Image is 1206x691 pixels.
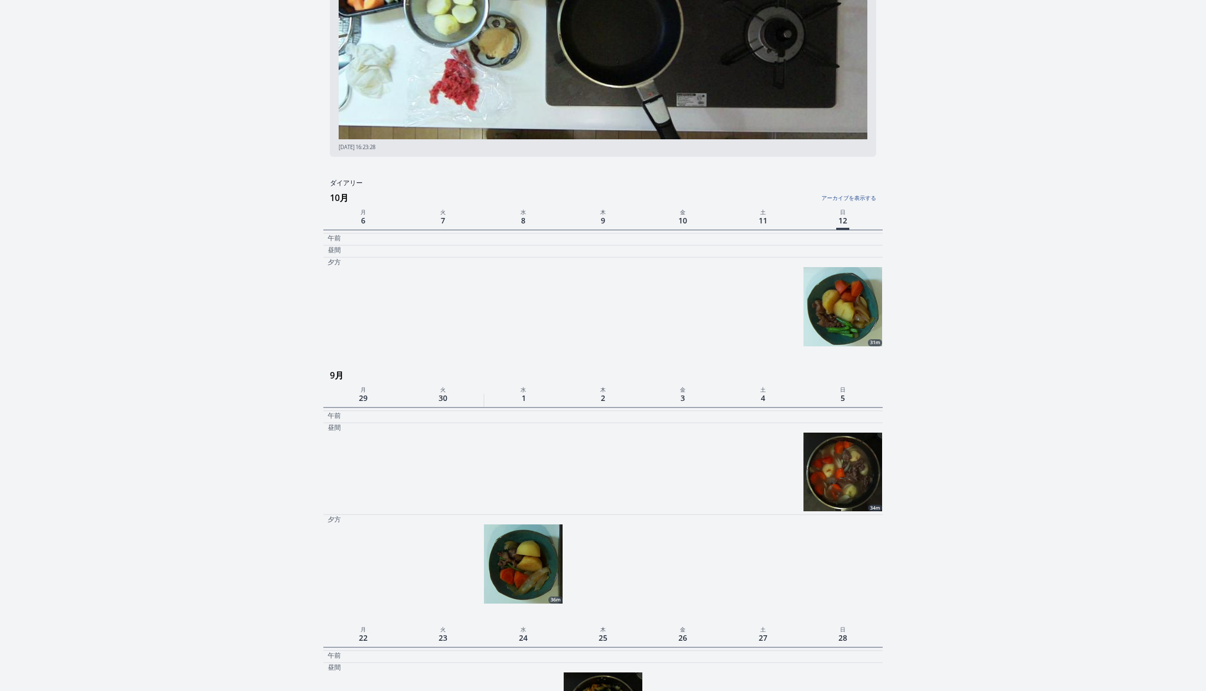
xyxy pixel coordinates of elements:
[484,524,563,603] a: 36m
[339,144,375,151] span: [DATE] 16:23:28
[643,624,723,634] p: 金
[330,189,883,206] h3: 10月
[483,384,563,394] p: 水
[599,213,607,228] span: 9
[803,624,883,634] p: 日
[756,630,770,645] span: 27
[678,391,687,405] span: 3
[439,213,447,228] span: 7
[403,206,483,216] p: 火
[690,188,876,202] a: アーカイブを表示する
[517,630,530,645] span: 24
[519,213,528,228] span: 8
[723,384,802,394] p: 土
[868,505,882,511] div: 34m
[803,267,882,346] img: 251012074743_thumb.jpeg
[436,630,450,645] span: 23
[596,630,610,645] span: 25
[328,246,341,255] p: 昼間
[403,624,483,634] p: 火
[643,384,723,394] p: 金
[563,624,643,634] p: 木
[328,258,341,267] p: 夕方
[723,206,802,216] p: 土
[328,515,341,524] p: 夕方
[838,391,847,405] span: 5
[328,651,341,660] p: 午前
[323,384,403,394] p: 月
[328,663,341,672] p: 昼間
[868,339,882,346] div: 31m
[323,624,403,634] p: 月
[563,206,643,216] p: 木
[483,206,563,216] p: 水
[836,213,849,230] span: 12
[323,206,403,216] p: 月
[676,213,689,228] span: 10
[519,391,528,405] span: 1
[323,179,883,188] h2: ダイアリー
[759,391,767,405] span: 4
[756,213,770,228] span: 11
[328,234,341,243] p: 午前
[836,630,849,645] span: 28
[803,384,883,394] p: 日
[548,596,563,603] div: 36m
[599,391,607,405] span: 2
[563,384,643,394] p: 木
[436,391,450,405] span: 30
[359,213,368,228] span: 6
[676,630,689,645] span: 26
[330,367,883,384] h3: 9月
[803,433,882,511] a: 34m
[328,423,341,432] p: 昼間
[723,624,802,634] p: 土
[403,384,483,394] p: 火
[483,624,563,634] p: 水
[803,206,883,216] p: 日
[328,411,341,420] p: 午前
[357,391,370,405] span: 29
[803,267,882,346] a: 31m
[803,433,882,511] img: 251005033046_thumb.jpeg
[484,524,563,603] img: 251001075447_thumb.jpeg
[357,630,370,645] span: 22
[643,206,723,216] p: 金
